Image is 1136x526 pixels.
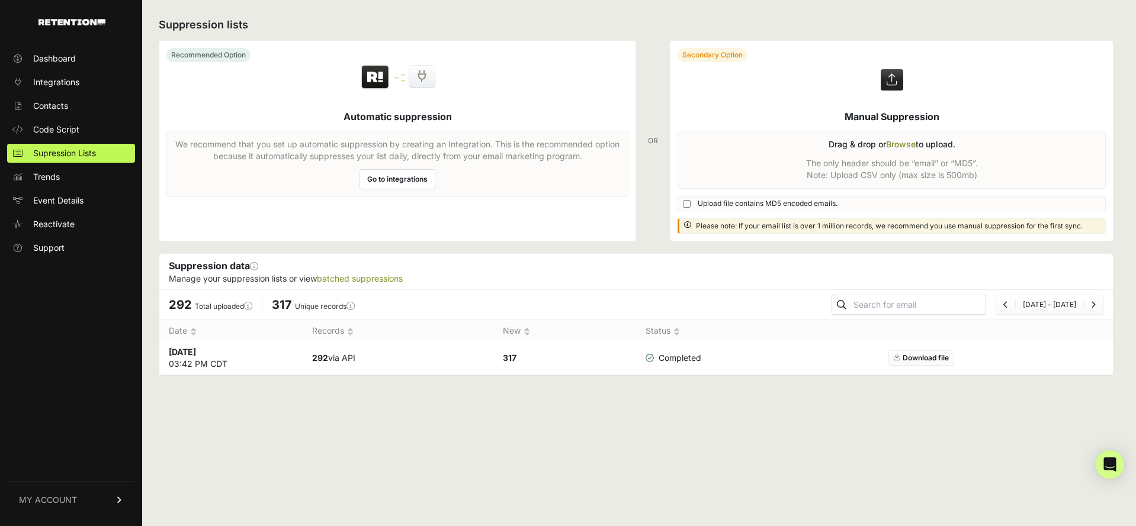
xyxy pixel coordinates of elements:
[7,215,135,234] a: Reactivate
[7,482,135,518] a: MY ACCOUNT
[1003,300,1008,309] a: Previous
[169,347,196,357] strong: [DATE]
[317,273,403,283] a: batched suppressions
[190,327,197,336] img: no_sort-eaf950dc5ab64cae54d48a5578032e96f70b2ecb7d747501f34c8f2db400fb66.gif
[7,238,135,257] a: Support
[33,100,68,112] span: Contacts
[295,302,355,311] label: Unique records
[503,353,516,363] strong: 317
[33,171,60,183] span: Trends
[159,17,1113,33] h2: Suppression lists
[646,352,701,364] span: Completed
[33,218,75,230] span: Reactivate
[33,124,79,135] span: Code Script
[33,147,96,159] span: Supression Lists
[159,341,303,375] td: 03:42 PM CDT
[344,109,452,124] h5: Automatic suppression
[7,120,135,139] a: Code Script
[360,64,390,91] img: Retention
[169,298,192,312] span: 292
[312,353,328,363] strong: 292
[33,195,84,206] span: Event Details
[159,254,1113,289] div: Suppression data
[33,53,76,64] span: Dashboard
[7,167,135,186] a: Trends
[7,49,135,68] a: Dashboard
[169,273,1103,285] p: Manage your suppression lists or view
[33,76,79,88] span: Integrations
[303,320,493,342] th: Records
[395,80,405,82] img: integration
[851,296,986,313] input: Search for email
[673,327,680,336] img: no_sort-eaf950dc5ab64cae54d48a5578032e96f70b2ecb7d747501f34c8f2db400fb66.gif
[174,138,621,162] p: We recommend that you set up automatic suppression by creating an Integration. This is the recomm...
[395,74,405,76] img: integration
[7,191,135,210] a: Event Details
[303,341,493,375] td: via API
[7,73,135,92] a: Integrations
[888,350,954,366] a: Download file
[1015,300,1083,309] li: [DATE] - [DATE]
[698,199,837,208] span: Upload file contains MD5 encoded emails.
[1096,450,1124,479] div: Open Intercom Messenger
[195,302,252,311] label: Total uploaded
[7,144,135,163] a: Supression Lists
[996,295,1103,315] nav: Page navigation
[524,327,530,336] img: no_sort-eaf950dc5ab64cae54d48a5578032e96f70b2ecb7d747501f34c8f2db400fb66.gif
[636,320,731,342] th: Status
[38,19,105,25] img: Retention.com
[1091,300,1096,309] a: Next
[648,40,658,241] div: OR
[159,320,303,342] th: Date
[347,327,354,336] img: no_sort-eaf950dc5ab64cae54d48a5578032e96f70b2ecb7d747501f34c8f2db400fb66.gif
[395,77,405,79] img: integration
[683,200,691,208] input: Upload file contains MD5 encoded emails.
[360,169,435,189] a: Go to integrations
[166,48,251,62] div: Recommended Option
[7,96,135,115] a: Contacts
[493,320,637,342] th: New
[19,494,77,506] span: MY ACCOUNT
[272,298,292,312] span: 317
[33,242,65,254] span: Support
